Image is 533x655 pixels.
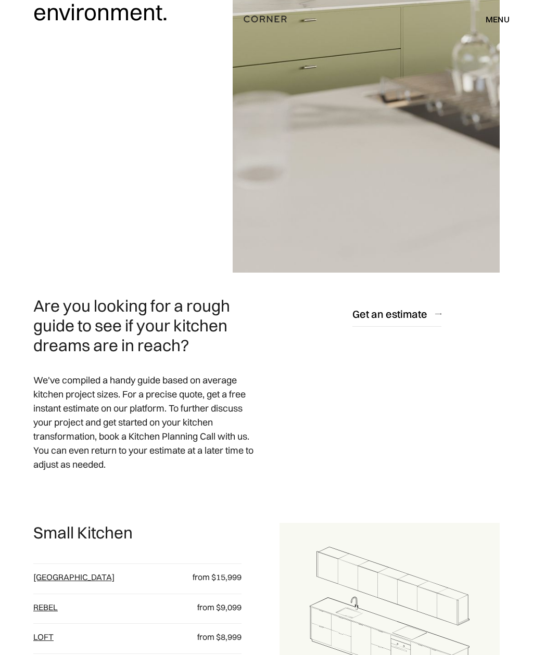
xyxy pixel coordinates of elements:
div: menu [475,10,510,28]
h2: Are you looking for a rough guide to see if your kitchen dreams are in reach? [33,297,260,355]
p: from $8,999 [177,632,242,644]
div: Get an estimate [352,307,427,322]
a: Get an estimate [352,302,441,327]
a: Rebel [33,602,58,613]
p: Small Kitchen [33,523,133,543]
a: home [218,12,316,26]
a: loft [33,632,54,643]
p: from $15,999 [177,572,242,584]
a: [GEOGRAPHIC_DATA] [33,572,115,583]
div: menu [486,15,510,23]
p: from $9,099 [177,602,242,614]
p: We've compiled a handy guide based on average kitchen project sizes. For a precise quote, get a f... [33,366,260,480]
